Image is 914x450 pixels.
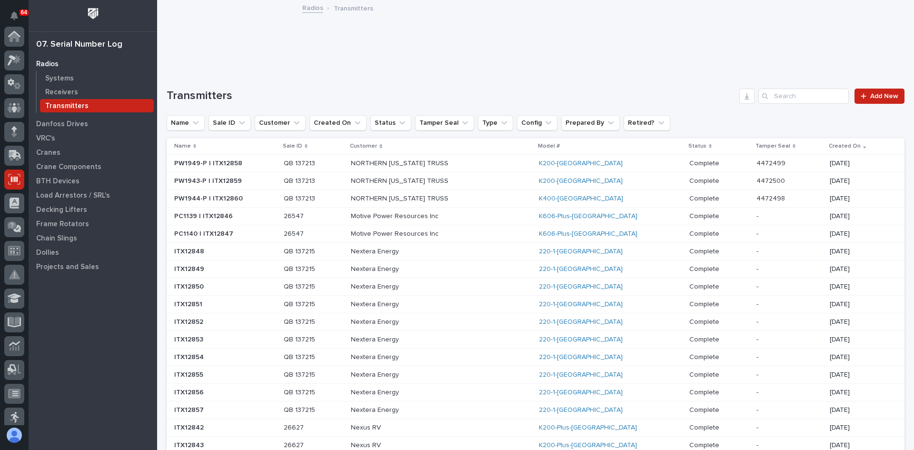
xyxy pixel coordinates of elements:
[174,210,235,220] p: PC1139 | ITX12846
[174,404,206,414] p: ITX12857
[830,300,889,309] p: [DATE]
[517,115,557,130] button: Config
[174,263,206,273] p: ITX12849
[539,212,637,220] a: K606-Plus-[GEOGRAPHIC_DATA]
[167,419,904,436] tr: ITX12842ITX12842 2662726627 Nexus RVK200-Plus-[GEOGRAPHIC_DATA] CompleteComplete -- [DATE]
[539,389,623,397] a: 220-1-[GEOGRAPHIC_DATA]
[167,296,904,313] tr: ITX12851ITX12851 QB 137215QB 137215 Nextera Energy220-1-[GEOGRAPHIC_DATA] CompleteComplete -- [DATE]
[561,115,620,130] button: Prepared By
[756,193,787,203] p: 4472498
[688,141,706,151] p: Status
[36,249,59,257] p: Dollies
[167,383,904,401] tr: ITX12856ITX12856 QB 137215QB 137215 Nextera Energy220-1-[GEOGRAPHIC_DATA] CompleteComplete -- [DATE]
[284,369,317,379] p: QB 137215
[478,115,513,130] button: Type
[830,406,889,414] p: [DATE]
[284,263,317,273] p: QB 137215
[539,230,637,238] a: K606-Plus-[GEOGRAPHIC_DATA]
[29,131,157,145] a: VRC's
[351,353,517,361] p: Nextera Energy
[689,440,721,450] p: Complete
[756,281,760,291] p: -
[351,248,517,256] p: Nextera Energy
[255,115,306,130] button: Customer
[689,158,721,168] p: Complete
[689,228,721,238] p: Complete
[36,40,122,50] div: 07. Serial Number Log
[689,193,721,203] p: Complete
[870,93,898,100] span: Add New
[284,351,317,361] p: QB 137215
[351,371,517,379] p: Nextera Energy
[351,195,517,203] p: NORTHERN [US_STATE] TRUSS
[167,260,904,278] tr: ITX12849ITX12849 QB 137215QB 137215 Nextera Energy220-1-[GEOGRAPHIC_DATA] CompleteComplete -- [DATE]
[284,228,306,238] p: 26547
[351,336,517,344] p: Nextera Energy
[167,89,735,103] h1: Transmitters
[830,177,889,185] p: [DATE]
[758,89,849,104] div: Search
[689,369,721,379] p: Complete
[4,425,24,445] button: users-avatar
[36,220,89,229] p: Frame Rotators
[756,263,760,273] p: -
[756,158,787,168] p: 4472499
[350,141,377,151] p: Customer
[830,441,889,450] p: [DATE]
[539,424,637,432] a: K200-Plus-[GEOGRAPHIC_DATA]
[538,141,560,151] p: Model #
[29,174,157,188] a: BTH Devices
[539,265,623,273] a: 220-1-[GEOGRAPHIC_DATA]
[45,88,78,97] p: Receivers
[351,230,517,238] p: Motive Power Resources Inc
[539,371,623,379] a: 220-1-[GEOGRAPHIC_DATA]
[167,243,904,260] tr: ITX12848ITX12848 QB 137215QB 137215 Nextera Energy220-1-[GEOGRAPHIC_DATA] CompleteComplete -- [DATE]
[174,334,205,344] p: ITX12853
[284,440,306,450] p: 26627
[351,177,517,185] p: NORTHERN [US_STATE] TRUSS
[36,120,88,129] p: Danfoss Drives
[830,389,889,397] p: [DATE]
[689,334,721,344] p: Complete
[284,281,317,291] p: QB 137215
[29,202,157,217] a: Decking Lifters
[351,441,517,450] p: Nexus RV
[351,212,517,220] p: Motive Power Resources Inc
[830,248,889,256] p: [DATE]
[830,212,889,220] p: [DATE]
[755,141,790,151] p: Tamper Seal
[756,334,760,344] p: -
[29,245,157,260] a: Dollies
[689,263,721,273] p: Complete
[756,175,787,185] p: 4472500
[854,89,904,104] a: Add New
[284,158,317,168] p: QB 137213
[539,248,623,256] a: 220-1-[GEOGRAPHIC_DATA]
[36,163,101,171] p: Crane Components
[756,299,760,309] p: -
[351,160,517,168] p: NORTHERN [US_STATE] TRUSS
[302,2,323,13] a: Radios
[167,349,904,366] tr: ITX12854ITX12854 QB 137215QB 137215 Nextera Energy220-1-[GEOGRAPHIC_DATA] CompleteComplete -- [DATE]
[36,191,110,200] p: Load Arrestors / SRL's
[689,281,721,291] p: Complete
[370,115,411,130] button: Status
[351,424,517,432] p: Nexus RV
[167,208,904,225] tr: PC1139 | ITX12846PC1139 | ITX12846 2654726547 Motive Power Resources IncK606-Plus-[GEOGRAPHIC_DAT...
[29,231,157,245] a: Chain Slings
[167,366,904,384] tr: ITX12855ITX12855 QB 137215QB 137215 Nextera Energy220-1-[GEOGRAPHIC_DATA] CompleteComplete -- [DATE]
[174,387,206,397] p: ITX12856
[167,278,904,296] tr: ITX12850ITX12850 QB 137215QB 137215 Nextera Energy220-1-[GEOGRAPHIC_DATA] CompleteComplete -- [DATE]
[174,422,206,432] p: ITX12842
[830,195,889,203] p: [DATE]
[539,441,637,450] a: K200-Plus-[GEOGRAPHIC_DATA]
[539,318,623,326] a: 220-1-[GEOGRAPHIC_DATA]
[167,401,904,419] tr: ITX12857ITX12857 QB 137215QB 137215 Nextera Energy220-1-[GEOGRAPHIC_DATA] CompleteComplete -- [DATE]
[29,57,157,71] a: Radios
[284,246,317,256] p: QB 137215
[174,228,235,238] p: PC1140 | ITX12847
[830,283,889,291] p: [DATE]
[830,265,889,273] p: [DATE]
[284,316,317,326] p: QB 137215
[36,177,79,186] p: BTH Devices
